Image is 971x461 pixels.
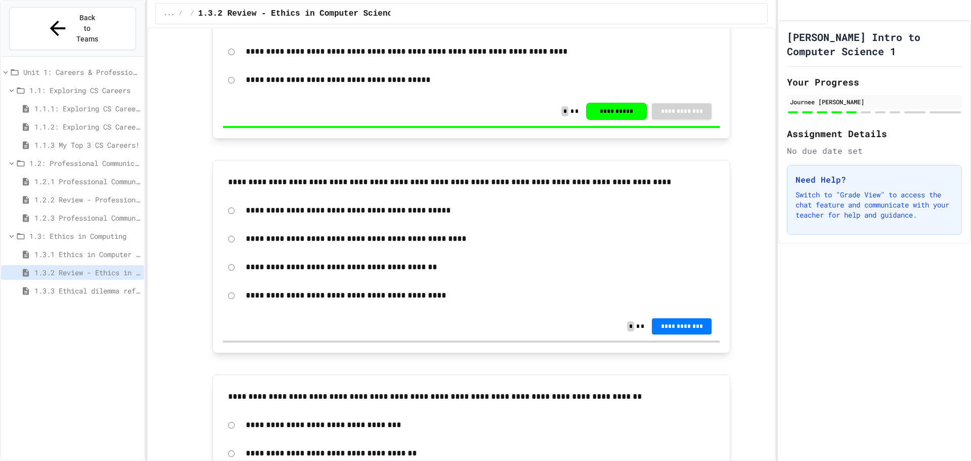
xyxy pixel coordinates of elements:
span: 1.2.3 Professional Communication Challenge [34,213,140,223]
span: / [191,10,194,18]
button: Back to Teams [9,7,136,50]
span: ... [164,10,175,18]
h3: Need Help? [796,174,953,186]
h2: Assignment Details [787,127,962,141]
span: 1.3: Ethics in Computing [29,231,140,241]
h1: [PERSON_NAME] Intro to Computer Science 1 [787,30,962,58]
span: / [179,10,182,18]
span: 1.1.2: Exploring CS Careers - Review [34,121,140,132]
div: Journee [PERSON_NAME] [790,97,959,106]
h2: Your Progress [787,75,962,89]
span: Back to Teams [75,13,99,45]
span: 1.2: Professional Communication [29,158,140,169]
span: 1.1: Exploring CS Careers [29,85,140,96]
div: No due date set [787,145,962,157]
span: 1.3.1 Ethics in Computer Science [34,249,140,260]
span: 1.3.2 Review - Ethics in Computer Science [34,267,140,278]
span: 1.1.1: Exploring CS Careers [34,103,140,114]
span: 1.2.2 Review - Professional Communication [34,194,140,205]
p: Switch to "Grade View" to access the chat feature and communicate with your teacher for help and ... [796,190,953,220]
span: Unit 1: Careers & Professionalism [23,67,140,77]
span: 1.2.1 Professional Communication [34,176,140,187]
span: 1.3.3 Ethical dilemma reflections [34,285,140,296]
span: 1.1.3 My Top 3 CS Careers! [34,140,140,150]
span: 1.3.2 Review - Ethics in Computer Science [198,8,398,20]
